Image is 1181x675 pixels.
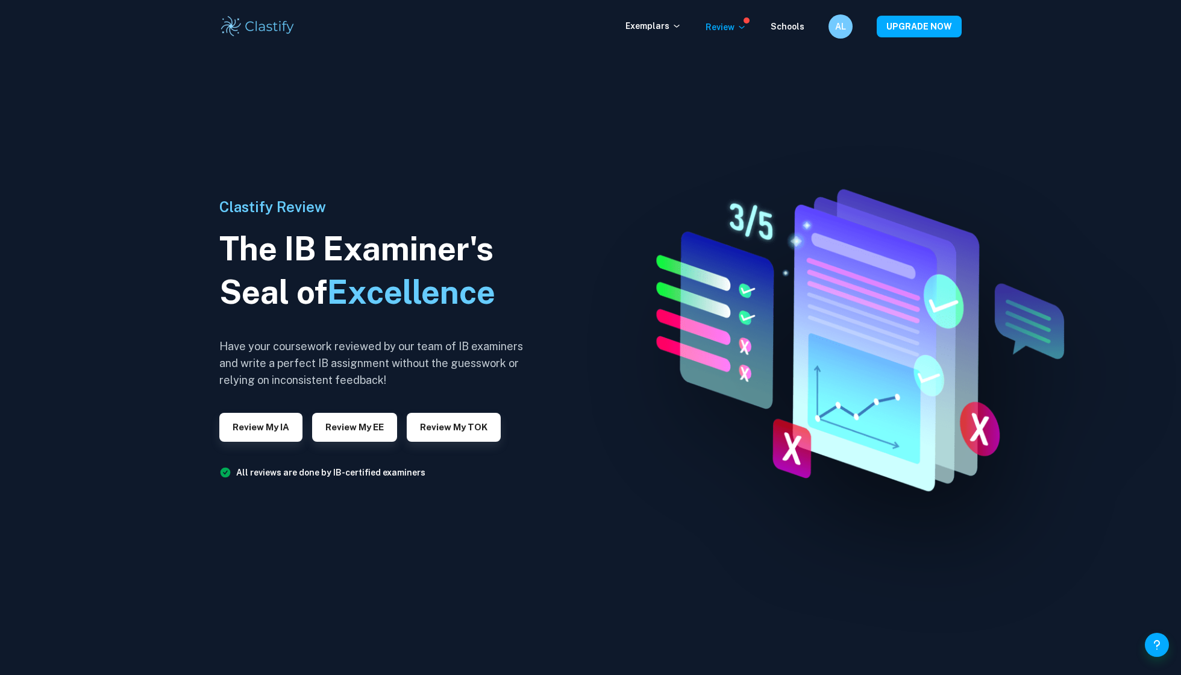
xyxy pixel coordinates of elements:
button: UPGRADE NOW [877,16,962,37]
h1: The IB Examiner's Seal of [219,227,533,314]
button: Review my IA [219,413,302,442]
span: Excellence [327,273,495,311]
h6: Have your coursework reviewed by our team of IB examiners and write a perfect IB assignment witho... [219,338,533,389]
h6: AL [834,20,848,33]
p: Review [706,20,747,34]
img: Clastify logo [219,14,296,39]
button: Help and Feedback [1145,633,1169,657]
a: Schools [771,22,804,31]
button: Review my TOK [407,413,501,442]
img: IA Review hero [617,175,1086,500]
button: Review my EE [312,413,397,442]
p: Exemplars [625,19,681,33]
a: All reviews are done by IB-certified examiners [236,468,425,477]
h6: Clastify Review [219,196,533,218]
button: AL [829,14,853,39]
